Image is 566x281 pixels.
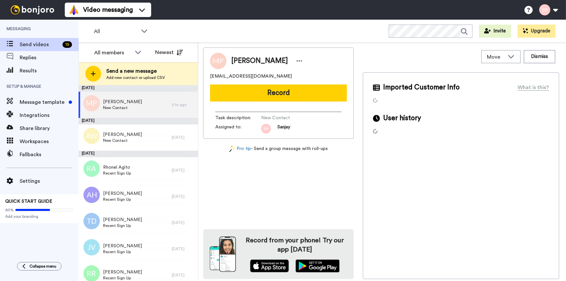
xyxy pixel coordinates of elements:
[20,111,79,119] span: Integrations
[103,223,142,228] span: Recent Sign Up
[518,25,556,38] button: Upgrade
[83,239,100,255] img: jv.png
[69,5,79,15] img: vm-color.svg
[20,177,79,185] span: Settings
[20,98,66,106] span: Message template
[83,187,100,203] img: ah.png
[103,171,131,176] span: Recent Sign Up
[5,199,52,204] span: QUICK START GUIDE
[5,214,73,219] span: Add your branding
[20,41,60,48] span: Send videos
[172,168,195,173] div: [DATE]
[79,85,198,92] div: [DATE]
[203,145,354,152] div: - Send a group message with roll-ups
[172,194,195,199] div: [DATE]
[172,246,195,252] div: [DATE]
[277,124,290,134] span: Sanjay
[479,25,511,38] button: Invite
[172,102,195,107] div: 2 hr ago
[103,99,142,105] span: [PERSON_NAME]
[103,190,142,197] span: [PERSON_NAME]
[83,128,100,144] img: aw.png
[103,138,142,143] span: New Contact
[83,5,133,14] span: Video messaging
[103,269,142,275] span: [PERSON_NAME]
[106,75,165,80] span: Add new contact or upload CSV
[172,135,195,140] div: [DATE]
[20,138,79,145] span: Workspaces
[20,124,79,132] span: Share library
[215,115,261,121] span: Task description :
[94,28,138,35] span: All
[229,145,251,152] a: Pro tip
[210,73,292,80] span: [EMAIL_ADDRESS][DOMAIN_NAME]
[103,164,131,171] span: Rhonel Agito
[150,46,188,59] button: Newest
[383,83,460,92] span: Imported Customer Info
[172,220,195,225] div: [DATE]
[210,84,347,102] button: Record
[29,264,56,269] span: Collapse menu
[210,53,226,69] img: Image of Marco Pezzino
[242,236,347,254] h4: Record from your phone! Try our app [DATE]
[103,216,142,223] span: [PERSON_NAME]
[79,118,198,124] div: [DATE]
[103,131,142,138] span: [PERSON_NAME]
[20,54,79,62] span: Replies
[487,53,504,61] span: Move
[210,236,236,272] img: download
[17,262,62,271] button: Collapse menu
[103,275,142,281] span: Recent Sign Up
[83,160,100,177] img: ra.png
[524,50,555,63] button: Dismiss
[231,56,288,66] span: [PERSON_NAME]
[261,124,271,134] img: sp.png
[94,49,132,57] div: All members
[172,272,195,278] div: [DATE]
[103,105,142,110] span: New Contact
[20,151,79,159] span: Fallbacks
[103,249,142,254] span: Recent Sign Up
[250,259,289,272] img: appstore
[83,213,100,229] img: td.png
[383,113,421,123] span: User history
[261,115,323,121] span: New Contact
[106,67,165,75] span: Send a new message
[295,259,340,272] img: playstore
[518,84,549,91] div: What is this?
[215,124,261,134] span: Assigned to:
[20,67,79,75] span: Results
[103,243,142,249] span: [PERSON_NAME]
[229,145,235,152] img: magic-wand.svg
[83,95,100,111] img: mp.png
[5,207,14,213] span: 60%
[79,151,198,157] div: [DATE]
[8,5,57,14] img: bj-logo-header-white.svg
[103,197,142,202] span: Recent Sign Up
[62,41,72,48] div: 15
